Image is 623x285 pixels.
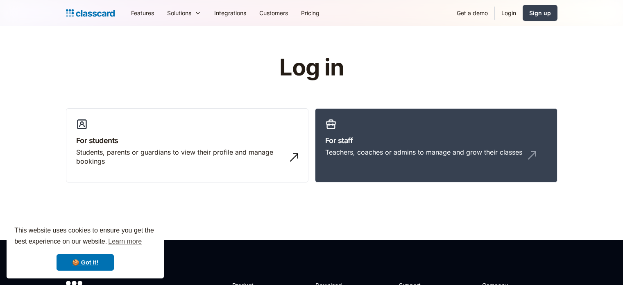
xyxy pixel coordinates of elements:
[529,9,551,17] div: Sign up
[66,7,115,19] a: Logo
[495,4,523,22] a: Login
[161,4,208,22] div: Solutions
[450,4,494,22] a: Get a demo
[76,148,282,166] div: Students, parents or guardians to view their profile and manage bookings
[253,4,295,22] a: Customers
[125,4,161,22] a: Features
[167,9,191,17] div: Solutions
[325,148,522,157] div: Teachers, coaches or admins to manage and grow their classes
[208,4,253,22] a: Integrations
[325,135,547,146] h3: For staff
[76,135,298,146] h3: For students
[57,254,114,271] a: dismiss cookie message
[315,108,557,183] a: For staffTeachers, coaches or admins to manage and grow their classes
[181,55,442,80] h1: Log in
[523,5,557,21] a: Sign up
[7,218,164,278] div: cookieconsent
[66,108,308,183] a: For studentsStudents, parents or guardians to view their profile and manage bookings
[107,235,143,248] a: learn more about cookies
[14,226,156,248] span: This website uses cookies to ensure you get the best experience on our website.
[295,4,326,22] a: Pricing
